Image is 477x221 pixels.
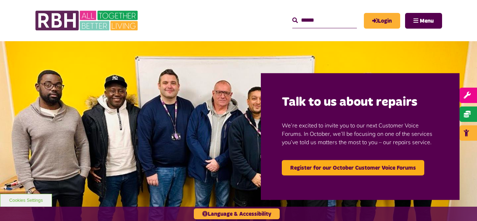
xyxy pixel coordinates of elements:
[364,13,400,29] a: MyRBH
[282,94,439,110] h2: Talk to us about repairs
[282,110,439,156] p: We’re excited to invite you to our next Customer Voice Forums. In October, we’ll be focusing on o...
[282,160,424,175] a: Register for our October Customer Voice Forums
[446,190,477,221] iframe: Netcall Web Assistant for live chat
[35,7,140,34] img: RBH
[194,208,280,219] button: Language & Accessibility
[405,13,442,29] button: Navigation
[420,18,434,24] span: Menu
